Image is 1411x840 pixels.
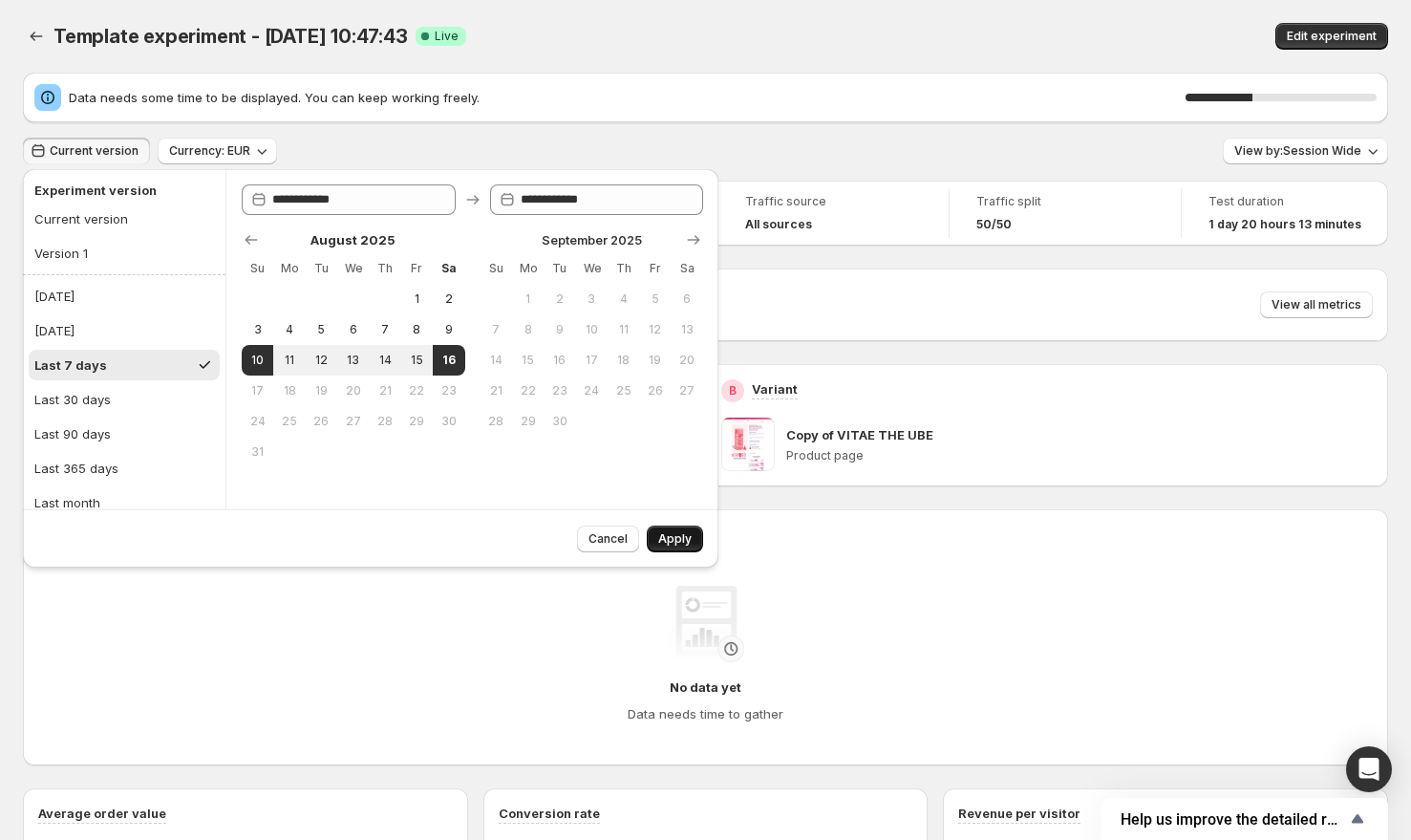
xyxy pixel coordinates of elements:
[23,138,150,164] button: Current version
[670,678,741,697] h4: No data yet
[249,444,266,460] span: 31
[745,192,923,234] a: Traffic sourceAll sources
[440,322,457,337] span: 9
[1121,808,1369,830] button: Show survey - Help us improve the detailed report for A/B campaigns
[313,353,330,368] span: 12
[1346,746,1392,792] div: Open Intercom Messenger
[615,261,631,276] span: Th
[345,353,361,368] span: 13
[679,353,695,368] span: 20
[273,314,305,345] button: Monday August 4 2025
[679,322,695,337] span: 13
[1121,810,1346,829] span: Help us improve the detailed report for A/B campaigns
[242,345,273,376] button: Start of range Sunday August 10 2025
[369,345,400,376] button: Thursday August 14 2025
[976,192,1154,234] a: Traffic split50/50
[976,194,1154,209] span: Traffic split
[281,353,297,368] span: 11
[1275,23,1388,50] button: Edit experiment
[512,376,544,406] button: Monday September 22 2025
[306,406,337,437] button: Tuesday August 26 2025
[551,291,567,307] span: 2
[345,261,361,276] span: We
[1272,297,1361,312] span: View all metrics
[481,376,512,406] button: Sunday September 21 2025
[376,414,393,429] span: 28
[34,209,128,228] div: Current version
[29,453,220,484] button: Last 365 days
[1234,143,1361,159] span: View by: Session Wide
[615,291,631,307] span: 4
[628,704,783,723] h4: Data needs time to gather
[345,414,361,429] span: 27
[647,353,663,368] span: 19
[409,261,425,276] span: Fr
[544,345,575,376] button: Tuesday September 16 2025
[1208,217,1361,232] span: 1 day 20 hours 13 minutes
[34,424,111,443] div: Last 90 days
[647,383,663,398] span: 26
[588,531,628,547] span: Cancel
[584,291,600,307] span: 3
[242,376,273,406] button: Sunday August 17 2025
[608,376,639,406] button: Thursday September 25 2025
[639,314,671,345] button: Friday September 12 2025
[512,314,544,345] button: Monday September 8 2025
[551,414,567,429] span: 30
[273,376,305,406] button: Monday August 18 2025
[369,376,400,406] button: Thursday August 21 2025
[512,345,544,376] button: Monday September 15 2025
[499,804,600,823] h3: Conversion rate
[435,29,459,44] span: Live
[440,414,457,429] span: 30
[576,284,608,314] button: Wednesday September 3 2025
[615,353,631,368] span: 18
[544,406,575,437] button: Tuesday September 30 2025
[729,383,737,398] h2: B
[345,322,361,337] span: 6
[249,353,266,368] span: 10
[433,345,464,376] button: End of range Today Saturday August 16 2025
[520,414,536,429] span: 29
[273,253,305,284] th: Monday
[488,353,504,368] span: 14
[647,526,703,552] button: Apply
[440,353,457,368] span: 16
[544,253,575,284] th: Tuesday
[520,291,536,307] span: 1
[376,353,393,368] span: 14
[551,322,567,337] span: 9
[440,291,457,307] span: 2
[1287,29,1377,44] span: Edit experiment
[433,284,464,314] button: Saturday August 2 2025
[313,414,330,429] span: 26
[488,414,504,429] span: 28
[401,253,433,284] th: Friday
[34,181,206,200] h2: Experiment version
[337,345,369,376] button: Wednesday August 13 2025
[584,322,600,337] span: 10
[306,314,337,345] button: Tuesday August 5 2025
[672,376,703,406] button: Saturday September 27 2025
[576,253,608,284] th: Wednesday
[672,284,703,314] button: Saturday September 6 2025
[281,414,297,429] span: 25
[584,383,600,398] span: 24
[679,291,695,307] span: 6
[433,406,464,437] button: Saturday August 30 2025
[958,804,1080,823] h3: Revenue per visitor
[409,414,425,429] span: 29
[337,314,369,345] button: Wednesday August 6 2025
[745,217,812,232] h4: All sources
[158,138,277,164] button: Currency: EUR
[481,253,512,284] th: Sunday
[577,526,639,552] button: Cancel
[551,353,567,368] span: 16
[249,383,266,398] span: 17
[639,376,671,406] button: Friday September 26 2025
[29,238,212,269] button: Version 1
[608,345,639,376] button: Thursday September 18 2025
[440,383,457,398] span: 23
[376,383,393,398] span: 21
[401,345,433,376] button: Friday August 15 2025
